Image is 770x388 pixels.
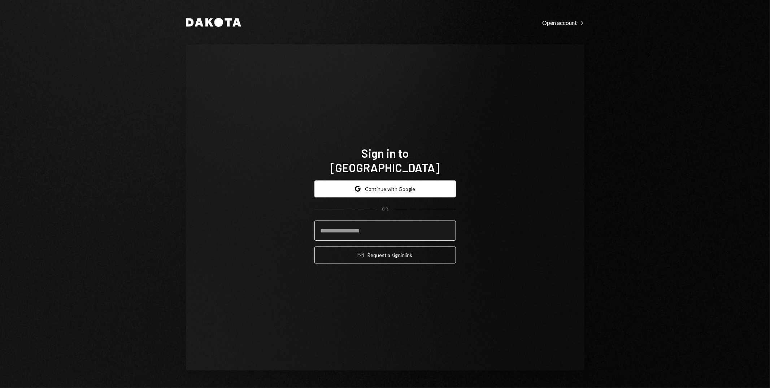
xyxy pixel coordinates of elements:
button: Request a signinlink [314,247,456,263]
button: Continue with Google [314,180,456,197]
div: OR [382,206,388,212]
div: Open account [543,19,584,26]
h1: Sign in to [GEOGRAPHIC_DATA] [314,146,456,175]
a: Open account [543,18,584,26]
